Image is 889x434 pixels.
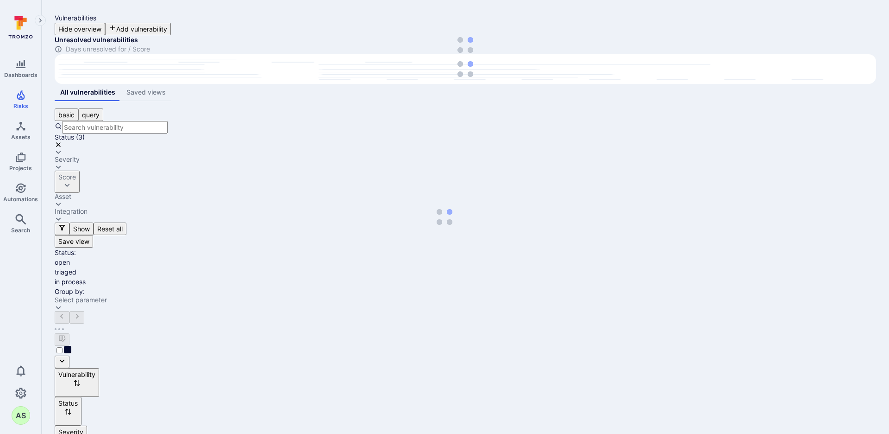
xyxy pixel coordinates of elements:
span: Select all rows [55,347,71,355]
span: Risks [13,102,28,109]
input: Search vulnerability [62,121,168,134]
button: Select parameter [55,296,876,304]
button: Manage columns [55,333,69,346]
div: Top integrations by vulnerabilities [55,54,876,84]
button: Score [55,171,80,193]
div: Asset [55,193,71,200]
button: query [78,108,103,121]
button: AS [12,406,30,425]
button: Clear selection [55,141,62,148]
button: Expand dropdown [55,163,62,171]
div: Saved views [126,88,166,97]
div: Integration [55,208,88,215]
div: Status [55,134,74,141]
button: Save view [55,235,93,248]
div: ( 3 ) [55,134,876,141]
button: Show [69,223,94,235]
div: grouping parameters [55,296,876,311]
button: Go to the previous page [55,311,69,324]
button: Expand dropdown [55,304,62,311]
div: All vulnerabilities [60,88,115,97]
button: Reset all [94,223,126,235]
input: Select all rows [56,347,63,353]
span: Dashboards [4,71,38,78]
span: Projects [9,165,32,172]
span: Number of vulnerabilities in status ‘Open’ ‘Triaged’ and ‘In process’ divided by score and scanne... [55,45,62,54]
button: Severity [55,156,876,163]
span: Automations [3,196,38,203]
button: Integration [55,208,876,215]
div: Severity [55,156,80,163]
button: basic [55,108,78,121]
span: Days unresolved for / Score [66,45,150,54]
img: Loading... [457,61,473,77]
div: Select parameter [55,296,107,304]
button: Status(3) [55,134,876,141]
span: Search [11,227,30,234]
div: loading spinner [58,58,872,80]
div: Score [58,172,76,182]
span: Status : [55,249,76,256]
span: open [55,258,70,266]
button: Go to the next page [69,311,84,324]
div: Manage columns [55,333,876,346]
button: Sort by Vulnerability [55,368,99,397]
button: Asset [55,193,876,200]
span: Group by: [55,287,85,295]
span: triaged [55,268,76,276]
div: assets tabs [55,84,876,101]
button: Sort by Status [55,397,81,426]
button: Hide overview [55,23,105,35]
span: Vulnerabilities [55,14,96,22]
img: Loading... [55,328,64,330]
div: Abhinav Singh [12,406,30,425]
h2: Unresolved vulnerabilities [55,35,876,45]
button: Expand dropdown [55,148,62,156]
button: Filters [55,223,69,235]
button: Expand dropdown [55,215,62,223]
span: Assets [11,134,31,140]
span: in process [55,278,86,286]
button: Expand navigation menu [35,15,46,26]
i: Expand navigation menu [37,17,44,25]
button: Expand dropdown [55,200,62,208]
button: Add vulnerability [105,23,171,35]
